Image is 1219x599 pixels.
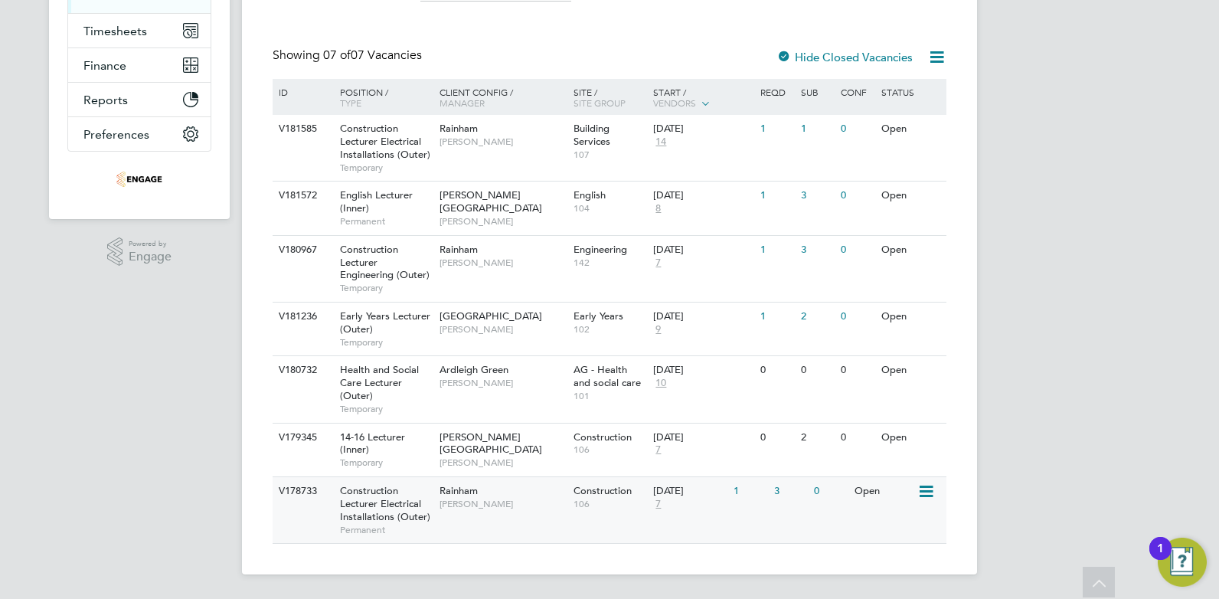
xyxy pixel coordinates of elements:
[653,123,753,136] div: [DATE]
[440,457,566,469] span: [PERSON_NAME]
[574,323,646,336] span: 102
[653,377,668,390] span: 10
[574,243,627,256] span: Engineering
[574,122,610,148] span: Building Services
[574,363,641,389] span: AG - Health and social care
[275,236,328,264] div: V180967
[273,47,425,64] div: Showing
[275,115,328,143] div: V181585
[275,477,328,506] div: V178733
[107,237,172,267] a: Powered byEngage
[649,79,757,117] div: Start /
[340,403,432,415] span: Temporary
[440,309,542,322] span: [GEOGRAPHIC_DATA]
[340,122,430,161] span: Construction Lecturer Electrical Installations (Outer)
[440,97,485,109] span: Manager
[837,356,877,385] div: 0
[83,127,149,142] span: Preferences
[340,215,432,227] span: Permanent
[730,477,770,506] div: 1
[574,97,626,109] span: Site Group
[837,424,877,452] div: 0
[877,182,944,210] div: Open
[323,47,422,63] span: 07 Vacancies
[275,79,328,105] div: ID
[340,97,361,109] span: Type
[340,162,432,174] span: Temporary
[275,182,328,210] div: V181572
[797,303,837,331] div: 2
[877,79,944,105] div: Status
[653,136,668,149] span: 14
[1158,538,1207,587] button: Open Resource Center, 1 new notification
[328,79,436,116] div: Position /
[440,363,508,376] span: Ardleigh Green
[757,115,796,143] div: 1
[68,48,211,82] button: Finance
[574,444,646,456] span: 106
[83,93,128,107] span: Reports
[653,323,663,336] span: 9
[757,79,796,105] div: Reqd
[797,182,837,210] div: 3
[440,257,566,269] span: [PERSON_NAME]
[275,303,328,331] div: V181236
[574,149,646,161] span: 107
[340,363,419,402] span: Health and Social Care Lecturer (Outer)
[653,244,753,257] div: [DATE]
[653,310,753,323] div: [DATE]
[770,477,810,506] div: 3
[574,202,646,214] span: 104
[757,303,796,331] div: 1
[574,309,623,322] span: Early Years
[653,202,663,215] span: 8
[440,188,542,214] span: [PERSON_NAME][GEOGRAPHIC_DATA]
[797,236,837,264] div: 3
[68,83,211,116] button: Reports
[653,97,696,109] span: Vendors
[837,182,877,210] div: 0
[797,79,837,105] div: Sub
[574,257,646,269] span: 142
[68,117,211,151] button: Preferences
[877,356,944,385] div: Open
[837,79,877,105] div: Conf
[757,424,796,452] div: 0
[340,484,430,523] span: Construction Lecturer Electrical Installations (Outer)
[877,303,944,331] div: Open
[436,79,570,116] div: Client Config /
[757,356,796,385] div: 0
[653,444,663,457] span: 7
[797,115,837,143] div: 1
[67,167,211,191] a: Go to home page
[797,356,837,385] div: 0
[440,377,566,389] span: [PERSON_NAME]
[653,364,753,377] div: [DATE]
[340,188,413,214] span: English Lecturer (Inner)
[797,424,837,452] div: 2
[877,236,944,264] div: Open
[116,167,162,191] img: omniapeople-logo-retina.png
[340,243,430,282] span: Construction Lecturer Engineering (Outer)
[776,50,913,64] label: Hide Closed Vacancies
[837,115,877,143] div: 0
[757,236,796,264] div: 1
[440,136,566,148] span: [PERSON_NAME]
[653,485,726,498] div: [DATE]
[129,237,172,250] span: Powered by
[340,457,432,469] span: Temporary
[440,498,566,510] span: [PERSON_NAME]
[275,424,328,452] div: V179345
[570,79,650,116] div: Site /
[574,430,632,444] span: Construction
[83,24,147,38] span: Timesheets
[574,188,606,201] span: English
[574,390,646,402] span: 101
[574,484,632,497] span: Construction
[1157,548,1164,568] div: 1
[440,215,566,227] span: [PERSON_NAME]
[757,182,796,210] div: 1
[340,524,432,536] span: Permanent
[440,484,478,497] span: Rainham
[340,336,432,349] span: Temporary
